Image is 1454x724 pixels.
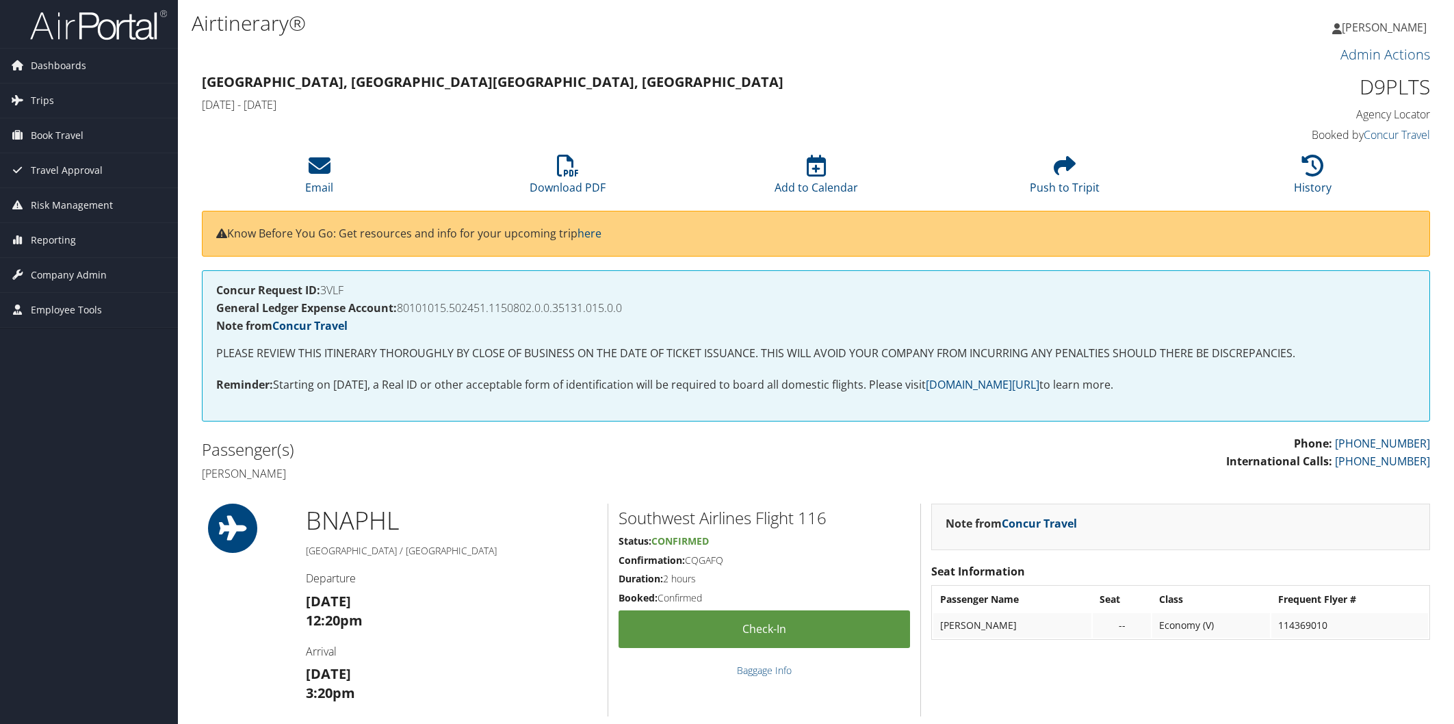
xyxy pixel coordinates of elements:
a: Download PDF [530,162,606,195]
span: Reporting [31,223,76,257]
h5: CQGAFQ [619,554,909,567]
td: [PERSON_NAME] [933,613,1091,638]
span: [PERSON_NAME] [1342,20,1427,35]
strong: [DATE] [306,664,351,683]
strong: Phone: [1294,436,1332,451]
img: airportal-logo.png [30,9,167,41]
span: Risk Management [31,188,113,222]
strong: General Ledger Expense Account: [216,300,397,315]
strong: Seat Information [931,564,1025,579]
span: Travel Approval [31,153,103,188]
div: -- [1100,619,1145,632]
a: Baggage Info [737,664,792,677]
h4: [DATE] - [DATE] [202,97,1118,112]
strong: Booked: [619,591,658,604]
h1: D9PLTS [1139,73,1430,101]
h2: Southwest Airlines Flight 116 [619,506,909,530]
a: Admin Actions [1340,45,1430,64]
a: [PHONE_NUMBER] [1335,436,1430,451]
h4: Departure [306,571,597,586]
h4: Booked by [1139,127,1430,142]
strong: [GEOGRAPHIC_DATA], [GEOGRAPHIC_DATA] [GEOGRAPHIC_DATA], [GEOGRAPHIC_DATA] [202,73,783,91]
strong: Concur Request ID: [216,283,320,298]
h5: 2 hours [619,572,909,586]
a: History [1294,162,1332,195]
h4: [PERSON_NAME] [202,466,806,481]
p: PLEASE REVIEW THIS ITINERARY THOROUGHLY BY CLOSE OF BUSINESS ON THE DATE OF TICKET ISSUANCE. THIS... [216,345,1416,363]
td: Economy (V) [1152,613,1269,638]
th: Frequent Flyer # [1271,587,1428,612]
h5: [GEOGRAPHIC_DATA] / [GEOGRAPHIC_DATA] [306,544,597,558]
h1: Airtinerary® [192,9,1024,38]
p: Starting on [DATE], a Real ID or other acceptable form of identification will be required to boar... [216,376,1416,394]
th: Passenger Name [933,587,1091,612]
a: Concur Travel [1002,516,1077,531]
a: Push to Tripit [1030,162,1100,195]
a: Email [305,162,333,195]
a: Check-in [619,610,909,648]
h2: Passenger(s) [202,438,806,461]
a: [PHONE_NUMBER] [1335,454,1430,469]
th: Class [1152,587,1269,612]
span: Trips [31,83,54,118]
strong: 3:20pm [306,684,355,702]
h4: 3VLF [216,285,1416,296]
a: here [577,226,601,241]
span: Employee Tools [31,293,102,327]
a: Concur Travel [1364,127,1430,142]
a: [DOMAIN_NAME][URL] [926,377,1039,392]
h4: Agency Locator [1139,107,1430,122]
strong: 12:20pm [306,611,363,630]
strong: Note from [946,516,1077,531]
h4: 80101015.502451.1150802.0.0.35131.015.0.0 [216,302,1416,313]
span: Dashboards [31,49,86,83]
strong: Note from [216,318,348,333]
span: Company Admin [31,258,107,292]
h5: Confirmed [619,591,909,605]
a: Concur Travel [272,318,348,333]
strong: Status: [619,534,651,547]
strong: [DATE] [306,592,351,610]
strong: Reminder: [216,377,273,392]
strong: Confirmation: [619,554,685,567]
strong: International Calls: [1226,454,1332,469]
a: [PERSON_NAME] [1332,7,1440,48]
span: Book Travel [31,118,83,153]
h4: Arrival [306,644,597,659]
strong: Duration: [619,572,663,585]
a: Add to Calendar [775,162,858,195]
span: Confirmed [651,534,709,547]
td: 114369010 [1271,613,1428,638]
h1: BNA PHL [306,504,597,538]
p: Know Before You Go: Get resources and info for your upcoming trip [216,225,1416,243]
th: Seat [1093,587,1152,612]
